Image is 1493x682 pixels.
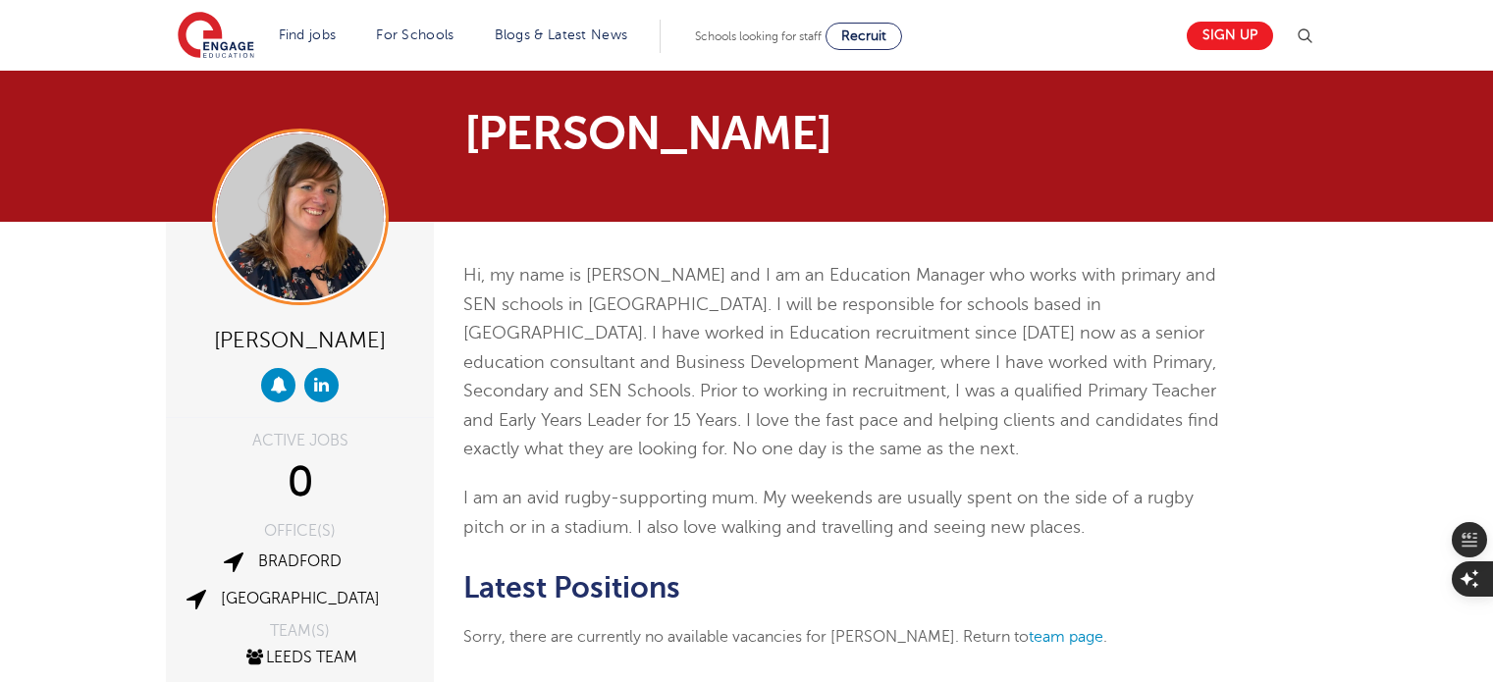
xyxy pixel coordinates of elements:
[841,28,886,43] span: Recruit
[181,623,419,639] div: TEAM(S)
[181,523,419,539] div: OFFICE(S)
[463,261,1228,464] p: Hi, my name is [PERSON_NAME] and I am an Education Manager who works with primary and SEN schools...
[178,12,254,61] img: Engage Education
[695,29,822,43] span: Schools looking for staff
[258,552,342,570] a: Bradford
[243,649,357,666] a: Leeds Team
[1029,628,1103,646] a: team page
[376,27,453,42] a: For Schools
[464,110,931,157] h1: [PERSON_NAME]
[221,590,380,607] a: [GEOGRAPHIC_DATA]
[181,458,419,507] div: 0
[826,23,902,50] a: Recruit
[1187,22,1273,50] a: Sign up
[279,27,337,42] a: Find jobs
[463,624,1228,650] p: Sorry, there are currently no available vacancies for [PERSON_NAME]. Return to .
[181,320,419,358] div: [PERSON_NAME]
[495,27,628,42] a: Blogs & Latest News
[463,484,1228,542] p: I am an avid rugby-supporting mum. My weekends are usually spent on the side of a rugby pitch or ...
[463,571,1228,604] h2: Latest Positions
[181,433,419,448] div: ACTIVE JOBS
